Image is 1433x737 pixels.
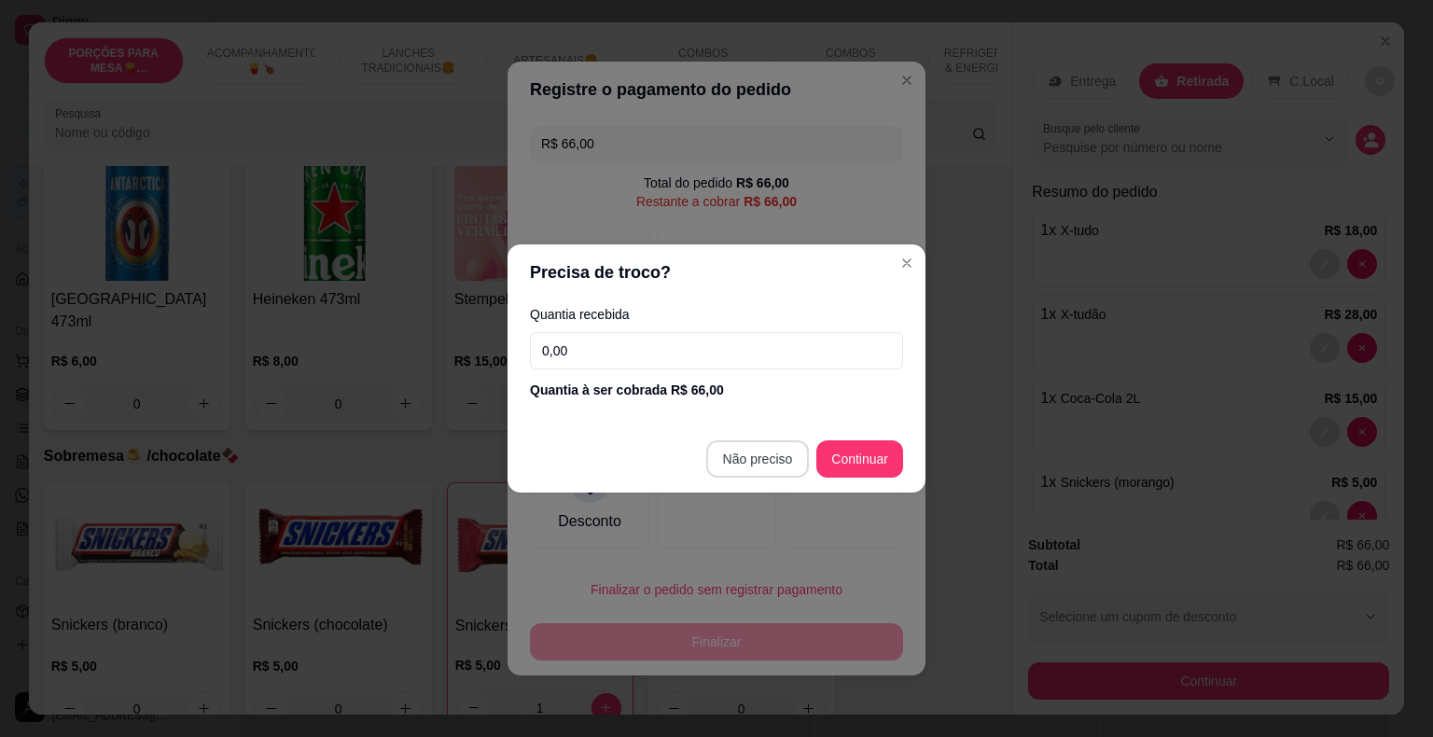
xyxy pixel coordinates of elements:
button: Close [892,248,922,278]
header: Precisa de troco? [508,244,925,300]
button: Não preciso [706,440,810,478]
label: Quantia recebida [530,308,903,321]
button: Continuar [816,440,903,478]
div: Quantia à ser cobrada R$ 66,00 [530,381,903,399]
